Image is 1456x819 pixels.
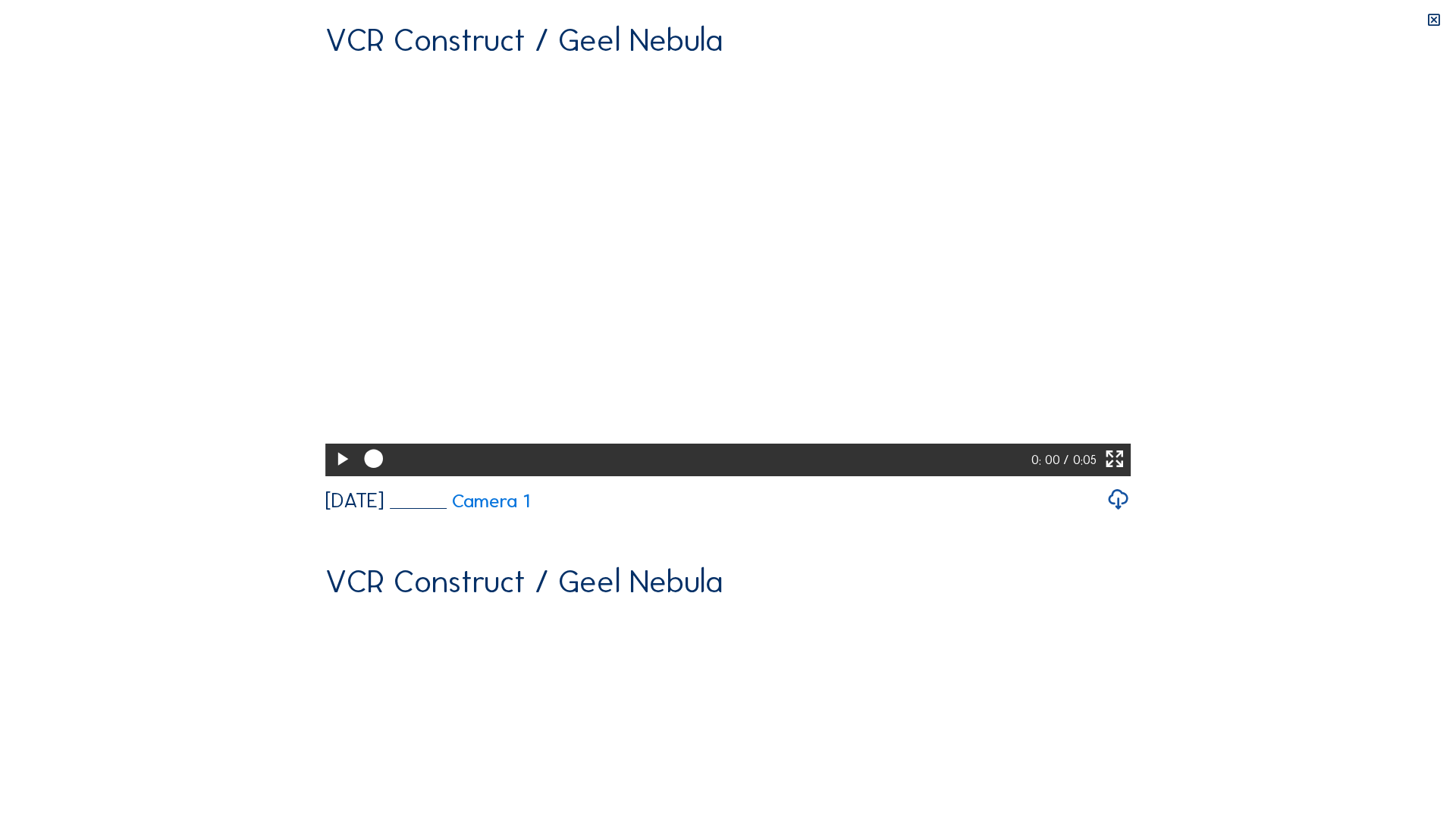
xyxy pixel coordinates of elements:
div: VCR Construct / Geel Nebula [325,24,723,56]
video: Your browser does not support the video tag. [325,71,1131,473]
div: VCR Construct / Geel Nebula [325,566,723,598]
div: [DATE] [325,490,384,510]
div: / 0:05 [1063,444,1097,476]
div: 0: 00 [1031,444,1063,476]
a: Camera 1 [390,491,531,510]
